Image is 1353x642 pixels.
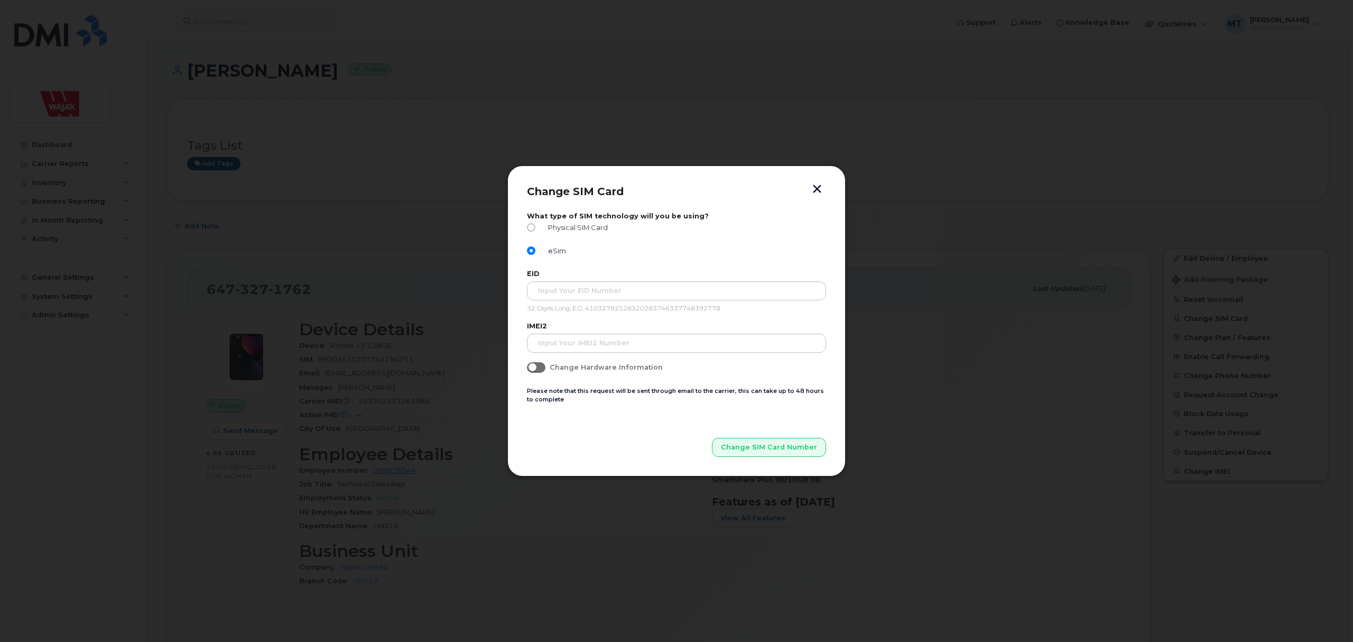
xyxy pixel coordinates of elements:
input: Change Hardware Information [527,362,535,371]
input: Input Your EID Number [527,281,826,300]
span: Change SIM Card [527,185,624,198]
input: Input your IMEI2 Number [527,334,826,353]
button: Change SIM Card Number [712,438,826,457]
p: 32 Digits Long, E.G. 41032792528320283746337748392778 [527,305,826,313]
label: IMEI2 [527,322,826,330]
small: Please note that this request will be sent through email to the carrier, this can take up to 48 h... [527,387,824,403]
span: Physical SIM Card [544,224,608,232]
span: eSim [544,247,566,255]
label: EID [527,270,826,278]
input: eSim [527,246,535,255]
span: Change Hardware Information [550,363,663,371]
input: Physical SIM Card [527,223,535,232]
span: Change SIM Card Number [721,442,817,452]
label: What type of SIM technology will you be using? [527,212,826,220]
